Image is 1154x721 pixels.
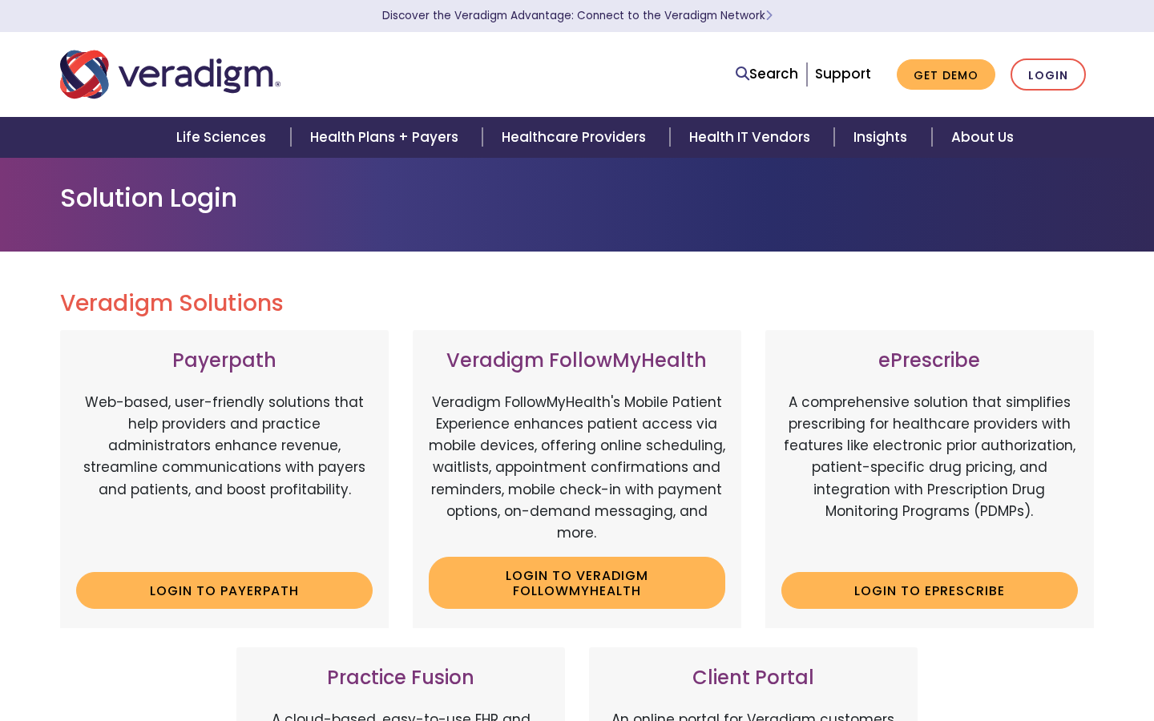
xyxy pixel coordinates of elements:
[932,117,1033,158] a: About Us
[781,392,1078,560] p: A comprehensive solution that simplifies prescribing for healthcare providers with features like ...
[429,349,725,373] h3: Veradigm FollowMyHealth
[1011,58,1086,91] a: Login
[670,117,834,158] a: Health IT Vendors
[291,117,482,158] a: Health Plans + Payers
[429,392,725,544] p: Veradigm FollowMyHealth's Mobile Patient Experience enhances patient access via mobile devices, o...
[736,63,798,85] a: Search
[834,117,931,158] a: Insights
[605,667,902,690] h3: Client Portal
[482,117,670,158] a: Healthcare Providers
[76,392,373,560] p: Web-based, user-friendly solutions that help providers and practice administrators enhance revenu...
[60,183,1094,213] h1: Solution Login
[781,572,1078,609] a: Login to ePrescribe
[60,48,280,101] img: Veradigm logo
[781,349,1078,373] h3: ePrescribe
[157,117,290,158] a: Life Sciences
[76,572,373,609] a: Login to Payerpath
[429,557,725,609] a: Login to Veradigm FollowMyHealth
[382,8,773,23] a: Discover the Veradigm Advantage: Connect to the Veradigm NetworkLearn More
[60,290,1094,317] h2: Veradigm Solutions
[76,349,373,373] h3: Payerpath
[815,64,871,83] a: Support
[897,59,995,91] a: Get Demo
[765,8,773,23] span: Learn More
[252,667,549,690] h3: Practice Fusion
